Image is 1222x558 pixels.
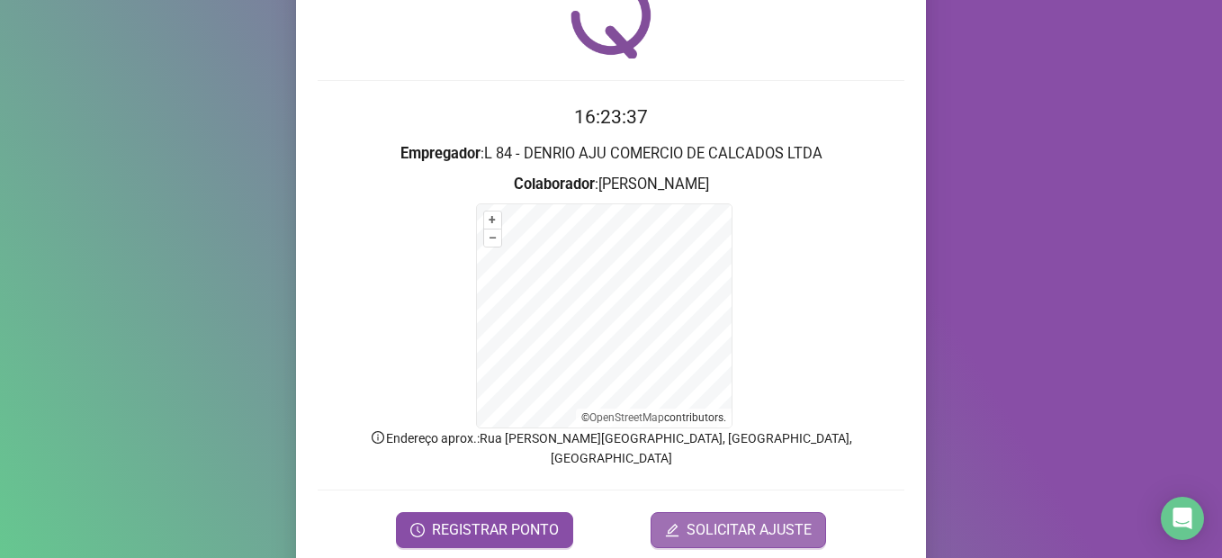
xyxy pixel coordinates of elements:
time: 16:23:37 [574,106,648,128]
p: Endereço aprox. : Rua [PERSON_NAME][GEOGRAPHIC_DATA], [GEOGRAPHIC_DATA], [GEOGRAPHIC_DATA] [318,428,904,468]
h3: : L 84 - DENRIO AJU COMERCIO DE CALCADOS LTDA [318,142,904,166]
span: edit [665,523,679,537]
span: info-circle [370,429,386,445]
button: + [484,211,501,229]
span: SOLICITAR AJUSTE [687,519,812,541]
h3: : [PERSON_NAME] [318,173,904,196]
span: clock-circle [410,523,425,537]
strong: Empregador [400,145,481,162]
li: © contributors. [581,411,726,424]
div: Open Intercom Messenger [1161,497,1204,540]
span: REGISTRAR PONTO [432,519,559,541]
strong: Colaborador [514,175,595,193]
a: OpenStreetMap [589,411,664,424]
button: REGISTRAR PONTO [396,512,573,548]
button: – [484,229,501,247]
button: editSOLICITAR AJUSTE [651,512,826,548]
